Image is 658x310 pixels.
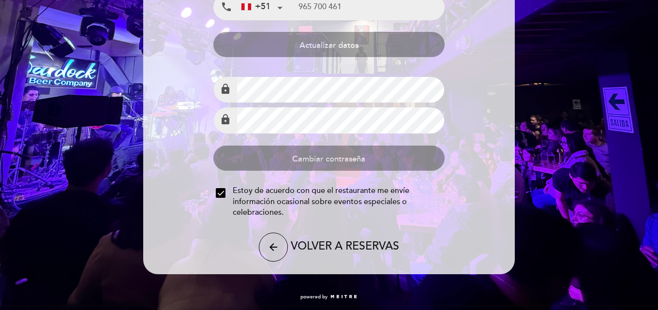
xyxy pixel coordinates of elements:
i: local_phone [221,1,232,13]
button: Actualizar datos [213,32,444,57]
div: +51 [241,0,270,13]
i: arrow_back [268,241,279,253]
a: powered by [300,294,358,300]
i: lock [220,83,231,95]
i: lock [220,114,231,125]
button: arrow_back [259,233,288,262]
button: Cambiar contraseña [213,146,444,171]
span: VOLVER A RESERVAS [291,240,399,253]
span: powered by [300,294,328,300]
span: Estoy de acuerdo con que el restaurante me envíe información ocasional sobre eventos especiales o... [233,185,442,219]
img: MEITRE [330,295,358,299]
